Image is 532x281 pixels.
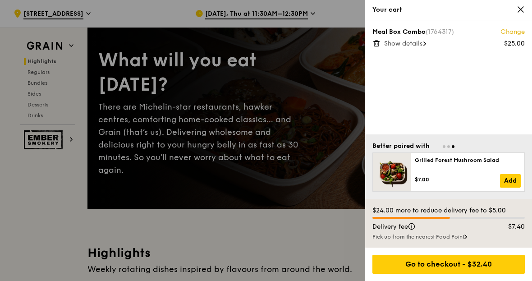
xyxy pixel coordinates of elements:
div: Meal Box Combo [372,28,525,37]
div: Grilled Forest Mushroom Salad [415,157,521,164]
div: Better paired with [372,142,430,151]
a: Add [500,174,521,188]
span: Go to slide 1 [443,145,445,148]
div: Pick up from the nearest Food Point [372,233,525,240]
div: $7.00 [415,176,500,183]
div: $25.00 [504,39,525,48]
div: $24.00 more to reduce delivery fee to $5.00 [372,206,525,215]
div: $7.40 [490,222,531,231]
span: Go to slide 3 [452,145,454,148]
div: Your cart [372,5,525,14]
span: Show details [384,40,422,47]
div: Delivery fee [367,222,490,231]
a: Change [500,28,525,37]
span: (1764317) [426,28,454,36]
div: Go to checkout - $32.40 [372,255,525,274]
span: Go to slide 2 [447,145,450,148]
